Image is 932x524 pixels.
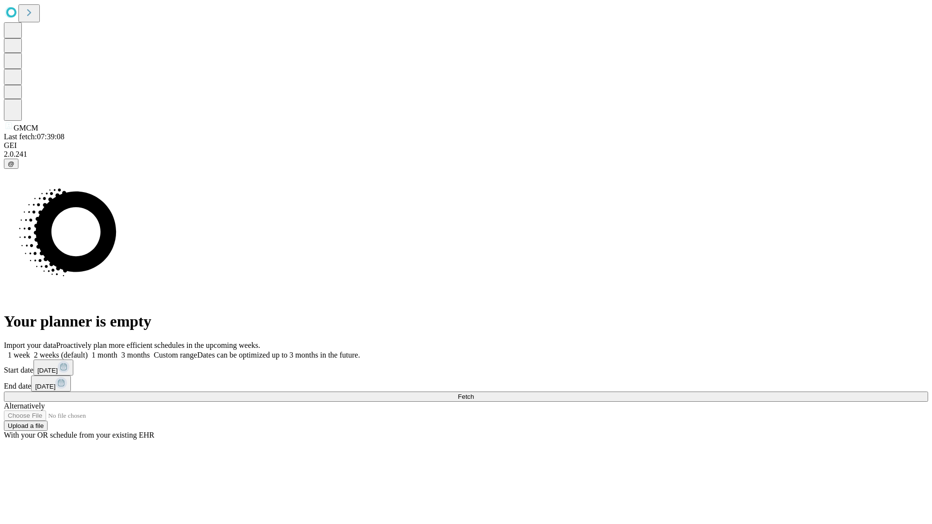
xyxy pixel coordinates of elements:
[4,132,65,141] span: Last fetch: 07:39:08
[154,351,197,359] span: Custom range
[121,351,150,359] span: 3 months
[56,341,260,349] span: Proactively plan more efficient schedules in the upcoming weeks.
[4,341,56,349] span: Import your data
[4,141,928,150] div: GEI
[37,367,58,374] span: [DATE]
[8,160,15,167] span: @
[458,393,474,400] span: Fetch
[33,360,73,376] button: [DATE]
[197,351,360,359] span: Dates can be optimized up to 3 months in the future.
[4,392,928,402] button: Fetch
[4,159,18,169] button: @
[14,124,38,132] span: GMCM
[4,360,928,376] div: Start date
[4,402,45,410] span: Alternatively
[4,376,928,392] div: End date
[31,376,71,392] button: [DATE]
[4,421,48,431] button: Upload a file
[35,383,55,390] span: [DATE]
[8,351,30,359] span: 1 week
[4,431,154,439] span: With your OR schedule from your existing EHR
[4,150,928,159] div: 2.0.241
[34,351,88,359] span: 2 weeks (default)
[4,312,928,330] h1: Your planner is empty
[92,351,117,359] span: 1 month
